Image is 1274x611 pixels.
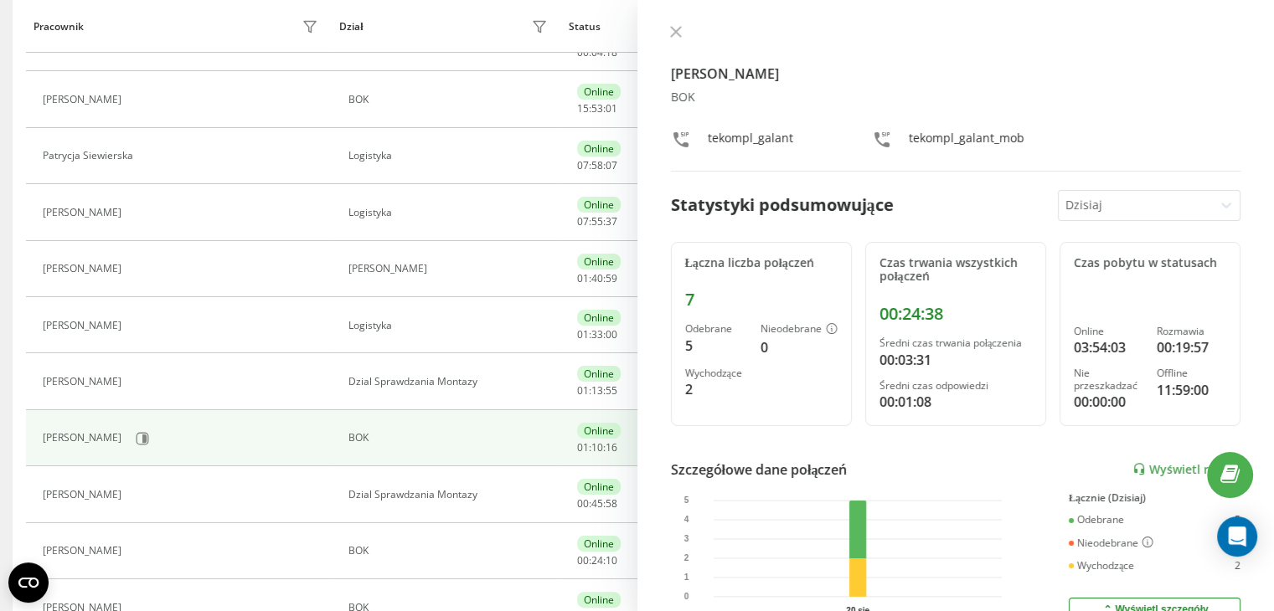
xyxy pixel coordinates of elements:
[577,496,589,511] span: 00
[671,90,1241,105] div: BOK
[591,271,603,285] span: 40
[43,94,126,105] div: [PERSON_NAME]
[909,130,1024,154] div: tekompl_galant_mob
[1074,392,1143,412] div: 00:00:00
[1157,337,1226,357] div: 00:19:57
[685,336,747,356] div: 5
[43,150,137,162] div: Patrycja Siewierska
[1069,492,1240,504] div: Łącznie (Dzisiaj)
[577,47,617,59] div: : :
[348,320,552,331] div: Logistyka
[577,141,621,157] div: Online
[577,101,589,116] span: 15
[348,489,552,501] div: Dzial Sprawdzania Montazy
[606,327,617,341] span: 00
[577,254,621,270] div: Online
[1074,326,1143,337] div: Online
[591,496,603,511] span: 45
[569,21,601,33] div: Status
[591,214,603,228] span: 55
[577,555,617,567] div: : :
[1157,326,1226,337] div: Rozmawia
[1074,256,1226,270] div: Czas pobytu w statusach
[577,536,621,552] div: Online
[577,329,617,341] div: : :
[685,323,747,335] div: Odebrane
[348,94,552,105] div: BOK
[43,376,126,388] div: [PERSON_NAME]
[1069,514,1124,526] div: Odebrane
[1235,514,1240,526] div: 5
[606,214,617,228] span: 37
[43,489,126,501] div: [PERSON_NAME]
[577,214,589,228] span: 07
[606,440,617,454] span: 16
[1074,337,1143,357] div: 03:54:03
[879,350,1032,370] div: 00:03:31
[577,385,617,397] div: : :
[1157,367,1226,379] div: Offline
[577,158,589,172] span: 07
[577,440,589,454] span: 01
[577,103,617,115] div: : :
[879,337,1032,349] div: Średni czas trwania połączenia
[577,592,621,608] div: Online
[606,383,617,398] span: 55
[577,271,589,285] span: 01
[43,432,126,444] div: [PERSON_NAME]
[683,553,689,562] text: 2
[685,256,838,270] div: Łączna liczba połączeń
[606,496,617,511] span: 58
[671,64,1241,84] h4: [PERSON_NAME]
[348,432,552,444] div: BOK
[683,495,689,505] text: 5
[685,367,747,379] div: Wychodzące
[1069,560,1134,572] div: Wychodzące
[577,327,589,341] span: 01
[683,534,689,543] text: 3
[591,327,603,341] span: 33
[577,197,621,213] div: Online
[43,207,126,218] div: [PERSON_NAME]
[43,545,126,557] div: [PERSON_NAME]
[671,193,894,218] div: Statystyki podsumowujące
[348,207,552,218] div: Logistyka
[348,150,552,162] div: Logistyka
[577,310,621,326] div: Online
[8,562,49,603] button: Open CMP widget
[577,423,621,439] div: Online
[671,460,848,480] div: Szczegółowe dane połączeń
[879,256,1032,285] div: Czas trwania wszystkich połączeń
[1235,560,1240,572] div: 2
[591,440,603,454] span: 10
[577,498,617,510] div: : :
[606,158,617,172] span: 07
[577,84,621,100] div: Online
[577,160,617,172] div: : :
[339,21,363,33] div: Dział
[606,553,617,567] span: 10
[879,304,1032,324] div: 00:24:38
[1217,516,1257,557] div: Open Intercom Messenger
[1074,367,1143,392] div: Nie przeszkadzać
[606,101,617,116] span: 01
[577,383,589,398] span: 01
[879,380,1032,392] div: Średni czas odpowiedzi
[1069,537,1153,550] div: Nieodebrane
[761,323,838,336] div: Nieodebrane
[683,515,689,524] text: 4
[683,572,689,582] text: 1
[761,337,838,357] div: 0
[43,263,126,275] div: [PERSON_NAME]
[577,479,621,495] div: Online
[577,553,589,567] span: 00
[685,379,747,399] div: 2
[348,376,552,388] div: Dzial Sprawdzania Montazy
[685,290,838,310] div: 7
[577,216,617,228] div: : :
[683,592,689,601] text: 0
[606,271,617,285] span: 59
[591,101,603,116] span: 53
[34,21,84,33] div: Pracownik
[577,273,617,285] div: : :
